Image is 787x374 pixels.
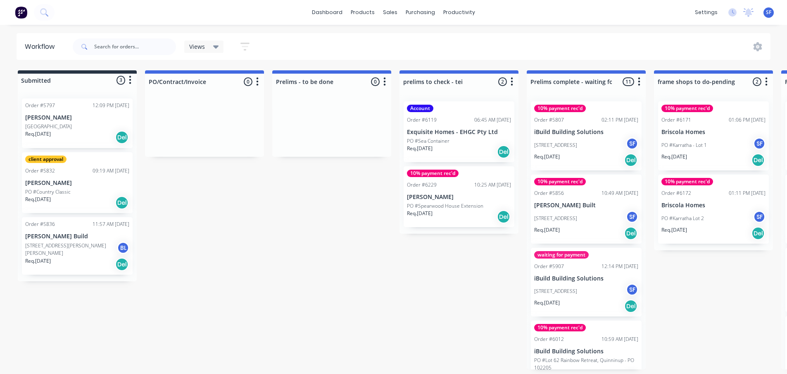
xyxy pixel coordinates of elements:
div: 01:11 PM [DATE] [729,189,766,197]
div: SF [626,211,638,223]
span: SF [766,9,771,16]
div: sales [379,6,402,19]
p: Req. [DATE] [661,226,687,234]
div: 10% payment rec'dOrder #622910:25 AM [DATE][PERSON_NAME]PO #Spearwood House ExtensionReq.[DATE]Del [404,166,514,227]
div: 10% payment rec'dOrder #617201:11 PM [DATE]Briscola HomesPO #Karratha Lot 2SFReq.[DATE]Del [658,175,769,244]
div: productivity [439,6,479,19]
p: PO #Karratha Lot 2 [661,215,704,222]
div: SF [626,137,638,150]
div: 11:57 AM [DATE] [93,221,129,228]
p: Req. [DATE] [534,153,560,161]
div: 10% payment rec'd [534,178,586,185]
p: Exquisite Homes - EHGC Pty Ltd [407,129,511,136]
div: Order #583611:57 AM [DATE][PERSON_NAME] Build[STREET_ADDRESS][PERSON_NAME][PERSON_NAME]BLReq.[DAT... [22,217,133,275]
div: SF [626,283,638,296]
p: PO #Sea Container [407,137,449,145]
div: Del [115,131,128,144]
p: [STREET_ADDRESS] [534,141,577,149]
div: 10:49 AM [DATE] [602,189,638,197]
p: Briscola Homes [661,202,766,209]
div: 02:11 PM [DATE] [602,116,638,124]
div: Account [407,105,433,112]
div: 09:19 AM [DATE] [93,167,129,175]
div: waiting for payment [534,251,589,259]
div: Order #5807 [534,116,564,124]
div: 10% payment rec'd [661,105,713,112]
div: Del [497,145,510,158]
div: 10% payment rec'dOrder #617101:06 PM [DATE]Briscola HomesPO #Karratha - Lot 1SFReq.[DATE]Del [658,101,769,170]
div: Order #5797 [25,102,55,109]
p: [PERSON_NAME] [25,114,129,121]
div: 01:06 PM [DATE] [729,116,766,124]
div: 10% payment rec'd [534,324,586,331]
div: Del [751,227,765,240]
p: iBuild Building Solutions [534,275,638,282]
p: Req. [DATE] [25,130,51,138]
p: [PERSON_NAME] [25,180,129,187]
p: iBuild Building Solutions [534,129,638,136]
div: 10% payment rec'd [661,178,713,185]
div: waiting for paymentOrder #590712:14 PM [DATE]iBuild Building Solutions[STREET_ADDRESS]SFReq.[DATE... [531,248,642,317]
div: Workflow [25,42,59,52]
p: [PERSON_NAME] [407,194,511,201]
p: [STREET_ADDRESS][PERSON_NAME][PERSON_NAME] [25,242,117,257]
div: Order #6119 [407,116,437,124]
p: Briscola Homes [661,129,766,136]
p: Req. [DATE] [407,145,433,152]
div: Order #5907 [534,263,564,270]
p: [GEOGRAPHIC_DATA] [25,123,72,130]
div: 10:59 AM [DATE] [602,336,638,343]
div: BL [117,242,129,254]
div: Del [624,300,637,313]
div: settings [691,6,722,19]
div: purchasing [402,6,439,19]
p: [PERSON_NAME] Build [25,233,129,240]
div: 06:45 AM [DATE] [474,116,511,124]
p: PO #Lot 62 Rainbow Retreat, Quinninup - PO 102205 [534,357,638,372]
div: client approvalOrder #583209:19 AM [DATE][PERSON_NAME]PO #Country ClassicReq.[DATE]Del [22,152,133,213]
p: Req. [DATE] [534,226,560,234]
div: Order #5832 [25,167,55,175]
div: Del [624,153,637,167]
p: Req. [DATE] [534,299,560,307]
div: Order #5856 [534,189,564,197]
img: Factory [15,6,27,19]
div: 10% payment rec'dOrder #585610:49 AM [DATE][PERSON_NAME] Built[STREET_ADDRESS]SFReq.[DATE]Del [531,175,642,244]
div: client approval [25,156,67,163]
input: Search for orders... [94,38,176,55]
p: [STREET_ADDRESS] [534,288,577,295]
div: Del [115,258,128,271]
div: Order #6171 [661,116,691,124]
div: AccountOrder #611906:45 AM [DATE]Exquisite Homes - EHGC Pty LtdPO #Sea ContainerReq.[DATE]Del [404,101,514,162]
div: 10% payment rec'd [407,170,459,177]
div: Del [497,210,510,223]
div: Order #6012 [534,336,564,343]
div: Del [624,227,637,240]
div: SF [753,137,766,150]
div: 10% payment rec'dOrder #580702:11 PM [DATE]iBuild Building Solutions[STREET_ADDRESS]SFReq.[DATE]Del [531,101,642,170]
p: [PERSON_NAME] Built [534,202,638,209]
div: Order #5836 [25,221,55,228]
div: Order #6229 [407,181,437,189]
div: Del [115,196,128,209]
div: Order #6172 [661,189,691,197]
a: dashboard [308,6,347,19]
p: PO #Country Classic [25,188,71,196]
div: SF [753,211,766,223]
p: Req. [DATE] [661,153,687,161]
div: Order #579712:09 PM [DATE][PERSON_NAME][GEOGRAPHIC_DATA]Req.[DATE]Del [22,98,133,148]
div: products [347,6,379,19]
div: 12:14 PM [DATE] [602,263,638,270]
p: Req. [DATE] [25,196,51,203]
div: 10% payment rec'd [534,105,586,112]
div: 12:09 PM [DATE] [93,102,129,109]
p: [STREET_ADDRESS] [534,215,577,222]
span: Views [189,42,205,51]
p: iBuild Building Solutions [534,348,638,355]
p: PO #Karratha - Lot 1 [661,141,707,149]
p: PO #Spearwood House Extension [407,202,483,210]
p: Req. [DATE] [407,210,433,217]
div: Del [751,153,765,167]
div: 10:25 AM [DATE] [474,181,511,189]
p: Req. [DATE] [25,257,51,265]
